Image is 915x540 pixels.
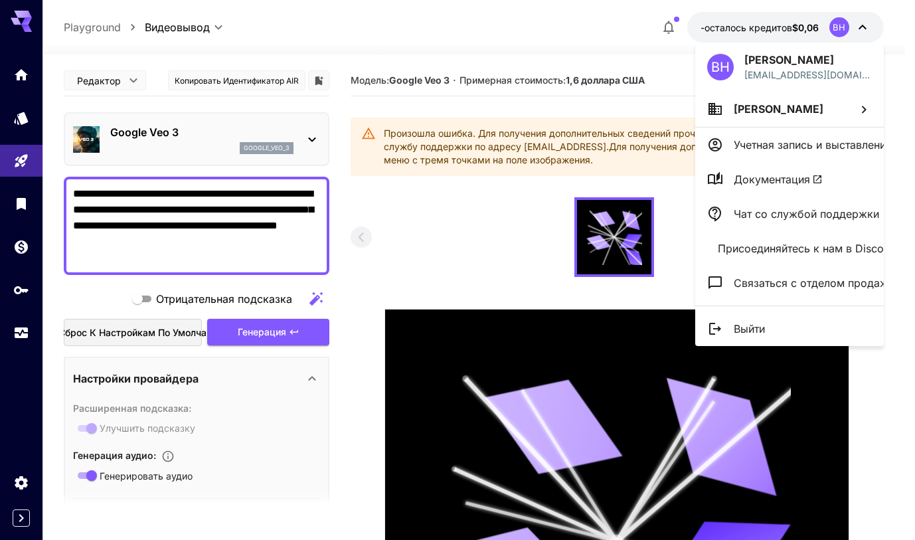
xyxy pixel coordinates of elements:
[744,53,834,66] font: [PERSON_NAME]
[744,68,872,82] div: 74webmaster@gmail.com
[734,276,888,290] font: Связаться с отделом продаж
[734,102,823,116] font: [PERSON_NAME]
[734,207,879,221] font: Чат со службой поддержки
[695,91,884,127] button: [PERSON_NAME]
[734,322,765,335] font: Выйти
[711,59,730,75] font: ВН
[718,242,894,255] font: Присоединяйтесь к нам в Discord
[734,173,810,186] font: Документация
[744,69,870,94] font: [EMAIL_ADDRESS][DOMAIN_NAME]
